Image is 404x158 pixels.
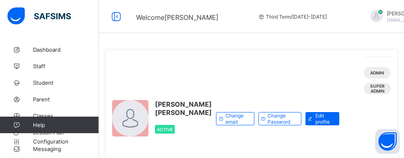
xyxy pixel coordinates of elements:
span: session/term information [258,14,327,20]
span: Classes [33,113,99,119]
span: Admin [370,70,384,75]
span: Staff [33,63,99,69]
span: Dashboard [33,46,99,53]
span: Parent [33,96,99,103]
span: Configuration [33,138,99,145]
span: Active [157,127,173,132]
span: [PERSON_NAME] [PERSON_NAME] [155,100,212,117]
span: Edit profile [315,113,333,125]
span: Change Password [268,113,295,125]
span: Student [33,79,99,86]
span: Change email [225,113,248,125]
span: Super Admin [370,84,385,93]
span: Welcome [PERSON_NAME] [136,13,218,22]
img: safsims [7,7,71,25]
span: Help [33,122,99,128]
button: Open asap [375,129,400,154]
